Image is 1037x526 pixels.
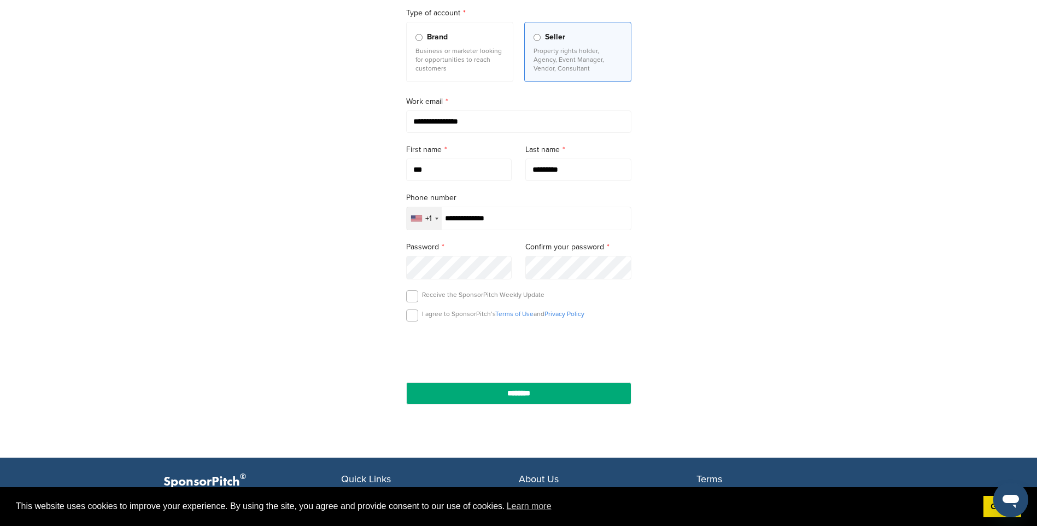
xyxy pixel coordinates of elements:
label: Work email [406,96,631,108]
span: This website uses cookies to improve your experience. By using the site, you agree and provide co... [16,498,975,515]
label: Type of account [406,7,631,19]
span: Quick Links [341,473,391,485]
span: About Us [519,473,559,485]
iframe: reCAPTCHA [456,334,581,366]
a: Privacy Policy [544,310,584,318]
a: dismiss cookie message [983,496,1021,518]
p: Property rights holder, Agency, Event Manager, Vendor, Consultant [534,46,622,73]
span: Brand [427,31,448,43]
p: Business or marketer looking for opportunities to reach customers [415,46,504,73]
span: ® [240,470,246,483]
p: Receive the SponsorPitch Weekly Update [422,290,544,299]
label: Phone number [406,192,631,204]
span: Terms [696,473,722,485]
div: +1 [425,215,432,223]
label: First name [406,144,512,156]
span: Seller [545,31,565,43]
div: Selected country [407,207,442,230]
label: Password [406,241,512,253]
iframe: Button to launch messaging window [993,482,1028,517]
a: learn more about cookies [505,498,553,515]
label: Last name [525,144,631,156]
input: Seller Property rights holder, Agency, Event Manager, Vendor, Consultant [534,34,541,41]
input: Brand Business or marketer looking for opportunities to reach customers [415,34,423,41]
p: I agree to SponsorPitch’s and [422,309,584,318]
p: SponsorPitch [163,474,341,490]
label: Confirm your password [525,241,631,253]
a: Terms of Use [495,310,534,318]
